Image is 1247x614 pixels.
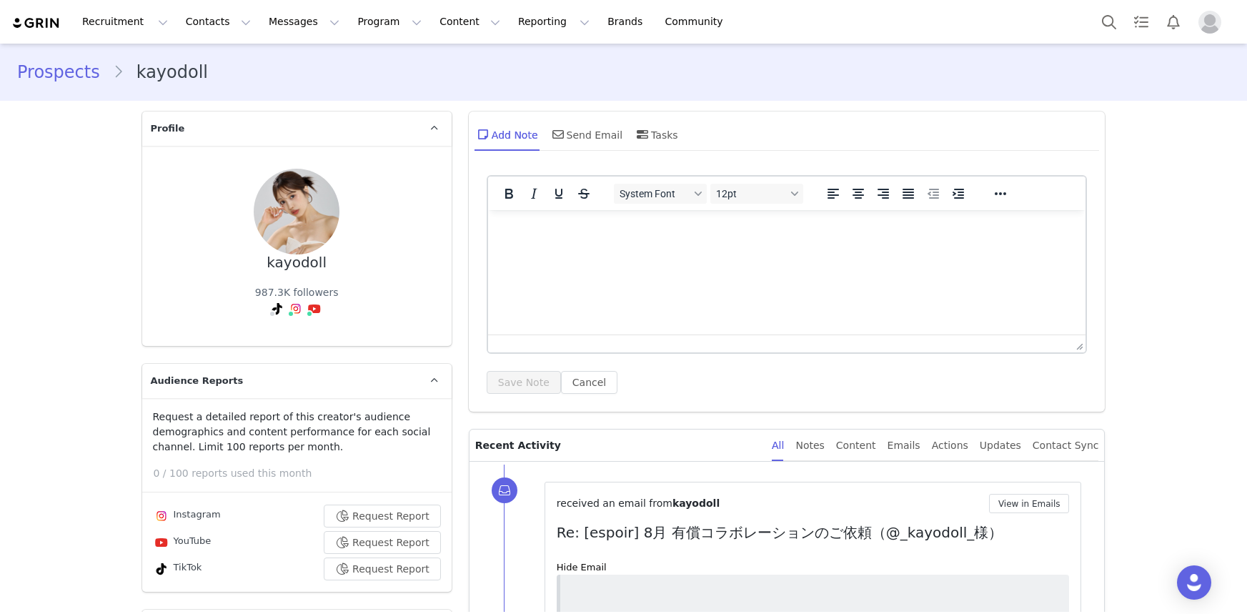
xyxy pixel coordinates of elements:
[1093,6,1125,38] button: Search
[153,560,202,578] div: TikTok
[921,184,945,204] button: Decrease indent
[151,374,244,388] span: Audience Reports
[324,558,441,580] button: Request Report
[260,6,348,38] button: Messages
[561,371,617,394] button: Cancel
[475,117,538,152] div: Add Note
[1177,565,1211,600] div: Open Intercom Messenger
[557,522,1070,543] p: Re: [espoir] 8月 有償コラボレーションのご依頼（@_kayodoll_様）
[267,254,327,271] div: kayodoll
[557,562,607,573] a: Hide Email
[153,410,441,455] p: Request a detailed report of this creator's audience demographics and content performance for eac...
[156,510,167,522] img: instagram.svg
[547,184,571,204] button: Underline
[634,117,678,152] div: Tasks
[1158,6,1189,38] button: Notifications
[1190,11,1236,34] button: Profile
[522,184,546,204] button: Italic
[488,210,1086,335] iframe: Rich Text Area
[888,430,920,462] div: Emails
[716,188,786,199] span: 12pt
[980,430,1021,462] div: Updates
[17,59,113,85] a: Prospects
[153,534,212,551] div: YouTube
[475,430,760,461] p: Recent Activity
[151,122,185,136] span: Profile
[821,184,845,204] button: Align left
[497,184,521,204] button: Bold
[349,6,430,38] button: Program
[431,6,509,38] button: Content
[153,507,221,525] div: Instagram
[932,430,968,462] div: Actions
[772,430,784,462] div: All
[946,184,970,204] button: Increase indent
[550,117,623,152] div: Send Email
[487,371,561,394] button: Save Note
[614,184,707,204] button: Fonts
[836,430,876,462] div: Content
[871,184,895,204] button: Align right
[599,6,655,38] a: Brands
[177,6,259,38] button: Contacts
[1033,430,1099,462] div: Contact Sync
[1070,335,1085,352] div: Press the Up and Down arrow keys to resize the editor.
[710,184,803,204] button: Font sizes
[254,169,339,254] img: 8ec7d12d-7b27-4132-ba5e-e3b888da7ea6.jpg
[896,184,920,204] button: Justify
[657,6,738,38] a: Community
[255,285,339,300] div: 987.3K followers
[620,188,690,199] span: System Font
[989,494,1070,513] button: View in Emails
[672,497,720,509] span: kayodoll
[846,184,870,204] button: Align center
[572,184,596,204] button: Strikethrough
[11,16,61,30] img: grin logo
[290,303,302,315] img: instagram.svg
[510,6,598,38] button: Reporting
[795,430,824,462] div: Notes
[324,531,441,554] button: Request Report
[988,184,1013,204] button: Reveal or hide additional toolbar items
[1198,11,1221,34] img: placeholder-profile.jpg
[557,497,672,509] span: received an email from
[154,466,452,481] p: 0 / 100 reports used this month
[1126,6,1157,38] a: Tasks
[324,505,441,528] button: Request Report
[74,6,177,38] button: Recruitment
